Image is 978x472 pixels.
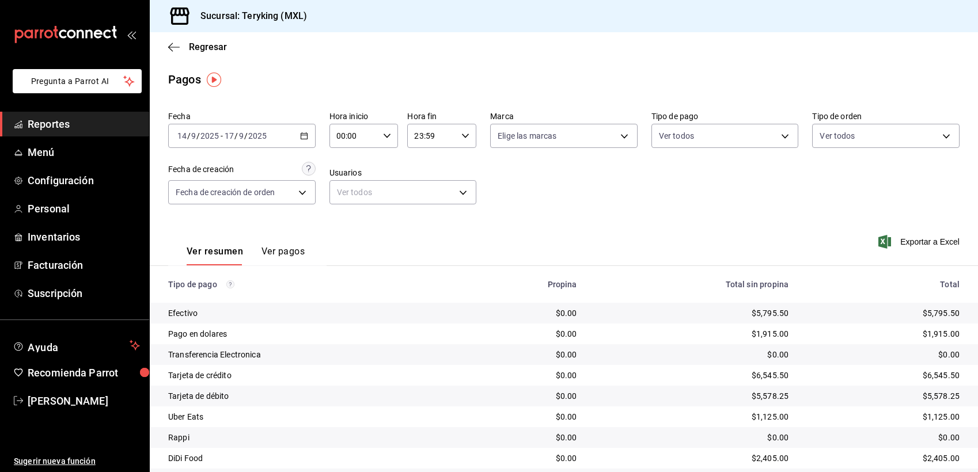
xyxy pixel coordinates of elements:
div: $0.00 [807,432,960,443]
div: Pago en dolares [168,328,453,340]
div: $0.00 [471,328,577,340]
span: Ver todos [820,130,855,142]
div: Fecha de creación [168,163,234,176]
span: / [196,131,200,140]
svg: Los pagos realizados con Pay y otras terminales son montos brutos. [226,280,234,288]
div: $1,125.00 [807,411,960,422]
button: Ver pagos [261,246,305,265]
span: Sugerir nueva función [14,455,140,467]
span: / [244,131,248,140]
img: Tooltip marker [207,73,221,87]
div: $0.00 [471,432,577,443]
span: Suscripción [28,286,140,301]
div: $0.00 [471,452,577,464]
div: $0.00 [471,390,577,402]
div: Uber Eats [168,411,453,422]
div: $1,915.00 [807,328,960,340]
a: Pregunta a Parrot AI [8,83,142,96]
div: Rappi [168,432,453,443]
div: $0.00 [596,432,789,443]
div: Propina [471,280,577,289]
div: Tarjeta de débito [168,390,453,402]
div: Total [807,280,960,289]
button: Exportar a Excel [881,235,960,249]
label: Fecha [168,112,316,120]
div: $6,545.50 [596,370,789,381]
input: -- [191,131,196,140]
span: Fecha de creación de orden [176,186,275,198]
div: Tarjeta de crédito [168,370,453,381]
label: Marca [490,112,638,120]
span: Pregunta a Parrot AI [31,75,124,87]
span: Regresar [189,41,227,52]
input: ---- [248,131,267,140]
span: / [187,131,191,140]
span: Recomienda Parrot [28,365,140,380]
span: - [221,131,223,140]
label: Usuarios [329,169,477,177]
label: Tipo de pago [651,112,799,120]
div: $1,125.00 [596,411,789,422]
div: $0.00 [471,411,577,422]
div: Efectivo [168,307,453,319]
button: Ver resumen [187,246,243,265]
div: $1,915.00 [596,328,789,340]
span: Configuración [28,173,140,188]
input: -- [238,131,244,140]
span: Ver todos [659,130,694,142]
div: $6,545.50 [807,370,960,381]
span: Facturación [28,257,140,273]
div: $2,405.00 [596,452,789,464]
span: [PERSON_NAME] [28,393,140,409]
div: DiDi Food [168,452,453,464]
span: / [234,131,238,140]
div: $5,795.50 [807,307,960,319]
div: $0.00 [471,370,577,381]
span: Elige las marcas [498,130,556,142]
div: $2,405.00 [807,452,960,464]
h3: Sucursal: Teryking (MXL) [191,9,307,23]
div: $0.00 [471,307,577,319]
input: -- [177,131,187,140]
div: Transferencia Electronica [168,349,453,360]
label: Hora fin [407,112,476,120]
div: navigation tabs [187,246,305,265]
span: Personal [28,201,140,216]
span: Ayuda [28,338,125,352]
div: $5,795.50 [596,307,789,319]
div: $0.00 [471,349,577,360]
button: open_drawer_menu [127,30,136,39]
input: -- [224,131,234,140]
div: Ver todos [329,180,477,204]
input: ---- [200,131,219,140]
span: Menú [28,144,140,160]
button: Regresar [168,41,227,52]
div: Tipo de pago [168,280,453,289]
div: Pagos [168,71,201,88]
div: Total sin propina [596,280,789,289]
div: $0.00 [596,349,789,360]
div: $5,578.25 [807,390,960,402]
span: Reportes [28,116,140,132]
span: Inventarios [28,229,140,245]
div: $0.00 [807,349,960,360]
label: Hora inicio [329,112,399,120]
label: Tipo de orden [812,112,960,120]
button: Pregunta a Parrot AI [13,69,142,93]
div: $5,578.25 [596,390,789,402]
